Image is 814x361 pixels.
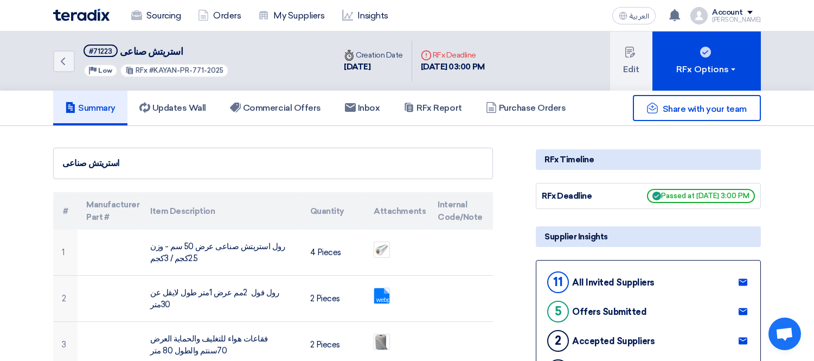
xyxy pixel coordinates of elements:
div: RFx Timeline [536,149,761,170]
a: Orders [189,4,249,28]
img: _1756477772814.jpg [374,333,389,351]
div: Creation Date [344,49,403,61]
th: Item Description [142,192,301,230]
td: 1 [53,230,78,276]
button: Edit [610,31,652,91]
h5: Summary [65,103,116,113]
a: Updates Wall [127,91,218,125]
img: __1756477491021.jpg [374,243,389,257]
div: 2 [547,330,569,352]
div: RFx Deadline [421,49,485,61]
h5: RFx Report [403,103,462,113]
a: Summary [53,91,127,125]
td: 2 [53,276,78,322]
div: [DATE] [344,61,403,73]
span: #KAYAN-PR-771-2025 [149,66,223,74]
h5: Commercial Offers [230,103,321,113]
div: #71223 [89,48,112,55]
div: All Invited Suppliers [572,277,655,288]
th: Manufacturer Part # [78,192,142,230]
span: العربية [630,12,649,20]
a: Insights [334,4,397,28]
div: Account [712,8,743,17]
a: RFx Report [392,91,473,125]
h5: استريتش صناعى [84,45,229,58]
div: استريتش صناعى [62,157,484,170]
th: # [53,192,78,230]
h5: Purchase Orders [486,103,566,113]
div: 5 [547,301,569,322]
button: العربية [612,7,656,24]
span: Share with your team [663,104,747,114]
a: __1756477494830.webp [374,288,461,353]
div: Accepted Suppliers [572,336,655,346]
td: 2 Pieces [302,276,366,322]
td: 4 Pieces [302,230,366,276]
img: profile_test.png [690,7,708,24]
h5: Inbox [345,103,380,113]
a: Sourcing [123,4,189,28]
td: رول فول 2مم عرض 1متر طول لايقل عن 30متر [142,276,301,322]
div: Open chat [768,318,801,350]
div: RFx Options [676,63,738,76]
div: Offers Submitted [572,307,646,317]
div: [DATE] 03:00 PM [421,61,485,73]
a: Purchase Orders [474,91,578,125]
span: RFx [136,66,148,74]
a: My Suppliers [249,4,333,28]
div: RFx Deadline [542,190,623,202]
a: Inbox [333,91,392,125]
span: استريتش صناعى [120,46,183,58]
th: Attachments [365,192,429,230]
div: Supplier Insights [536,226,761,247]
div: [PERSON_NAME] [712,17,761,23]
span: Passed at [DATE] 3:00 PM [647,189,755,203]
td: رول استريتش صناعى عرض 50 سم - وزن 2.5كجم / 3كجم [142,230,301,276]
h5: Updates Wall [139,103,206,113]
div: 11 [547,271,569,293]
button: RFx Options [652,31,761,91]
img: Teradix logo [53,9,110,21]
a: Commercial Offers [218,91,333,125]
span: Low [98,67,112,74]
th: Internal Code/Note [429,192,493,230]
th: Quantity [302,192,366,230]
